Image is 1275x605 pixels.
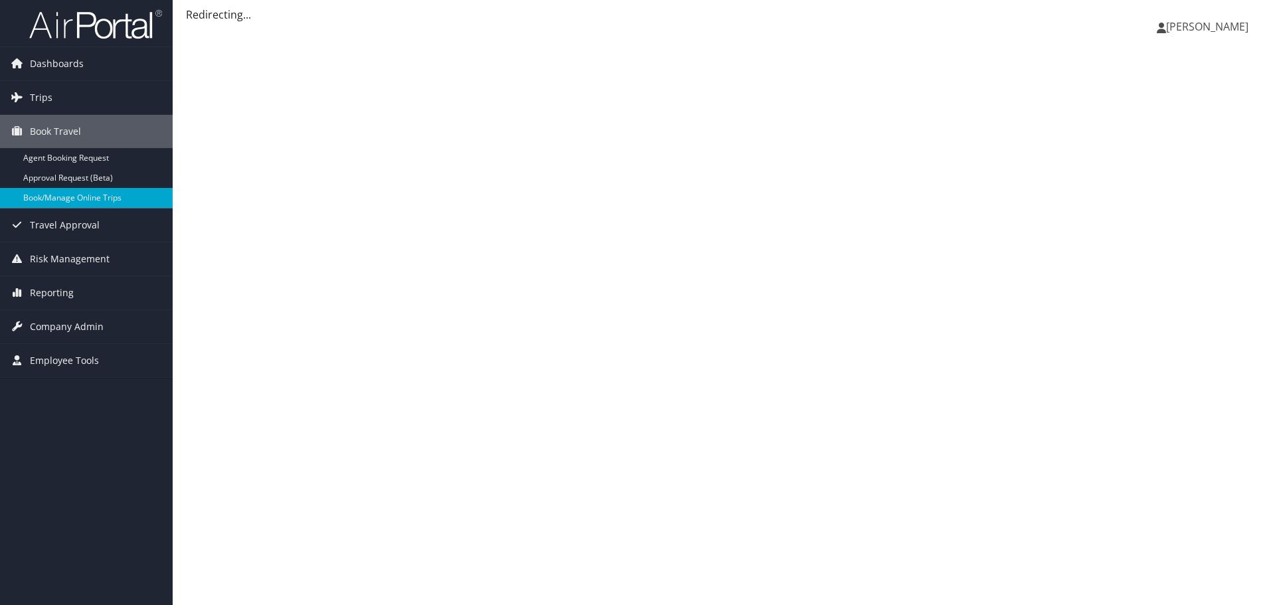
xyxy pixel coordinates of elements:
[30,81,52,114] span: Trips
[30,242,110,276] span: Risk Management
[30,209,100,242] span: Travel Approval
[30,276,74,309] span: Reporting
[186,7,1262,23] div: Redirecting...
[30,47,84,80] span: Dashboards
[29,9,162,40] img: airportal-logo.png
[30,115,81,148] span: Book Travel
[30,310,104,343] span: Company Admin
[30,344,99,377] span: Employee Tools
[1157,7,1262,46] a: [PERSON_NAME]
[1166,19,1248,34] span: [PERSON_NAME]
